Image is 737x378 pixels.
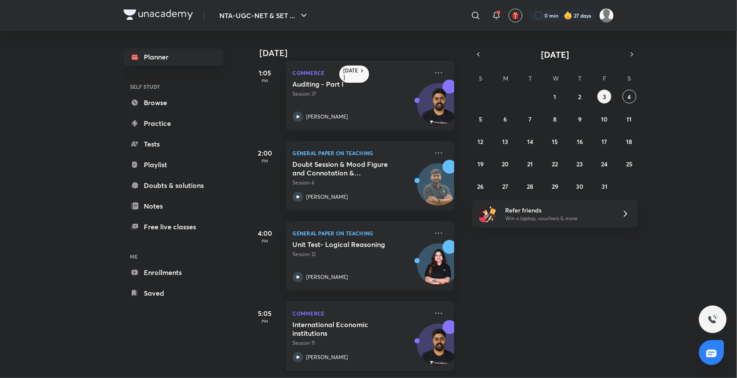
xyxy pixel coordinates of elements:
[123,177,224,194] a: Doubts & solutions
[248,228,282,238] h5: 4:00
[553,74,559,82] abbr: Wednesday
[479,205,497,222] img: referral
[293,320,400,337] h5: International Economic institutions
[603,93,606,101] abbr: October 3, 2025
[509,9,522,22] button: avatar
[123,218,224,235] a: Free live classes
[623,157,636,171] button: October 25, 2025
[248,238,282,244] p: PM
[293,68,428,78] p: Commerce
[307,273,348,281] p: [PERSON_NAME]
[123,9,193,20] img: Company Logo
[503,137,509,146] abbr: October 13, 2025
[627,115,632,123] abbr: October 11, 2025
[248,158,282,163] p: PM
[552,182,558,191] abbr: October 29, 2025
[552,160,558,168] abbr: October 22, 2025
[123,264,224,281] a: Enrollments
[418,328,459,370] img: Avatar
[548,112,562,126] button: October 8, 2025
[528,74,532,82] abbr: Tuesday
[418,248,459,290] img: Avatar
[502,160,509,168] abbr: October 20, 2025
[628,93,631,101] abbr: October 4, 2025
[479,74,482,82] abbr: Sunday
[123,9,193,22] a: Company Logo
[554,93,556,101] abbr: October 1, 2025
[541,49,569,60] span: [DATE]
[623,90,636,103] button: October 4, 2025
[293,339,428,347] p: Session 11
[623,112,636,126] button: October 11, 2025
[602,137,607,146] abbr: October 17, 2025
[598,90,611,103] button: October 3, 2025
[474,112,487,126] button: October 5, 2025
[573,179,587,193] button: October 30, 2025
[623,134,636,148] button: October 18, 2025
[578,115,582,123] abbr: October 9, 2025
[601,115,608,123] abbr: October 10, 2025
[123,135,224,153] a: Tests
[548,157,562,171] button: October 22, 2025
[573,90,587,103] button: October 2, 2025
[578,74,582,82] abbr: Thursday
[123,94,224,111] a: Browse
[499,157,512,171] button: October 20, 2025
[503,74,509,82] abbr: Monday
[293,160,400,177] h5: Doubt Session & Mood Figure and Connotation & Denotation
[248,78,282,83] p: PM
[123,79,224,94] h6: SELF STUDY
[573,157,587,171] button: October 23, 2025
[529,115,532,123] abbr: October 7, 2025
[248,308,282,319] h5: 5:05
[248,319,282,324] p: PM
[523,134,537,148] button: October 14, 2025
[293,90,428,98] p: Session 37
[576,160,583,168] abbr: October 23, 2025
[123,48,224,66] a: Planner
[708,314,718,325] img: ttu
[123,197,224,215] a: Notes
[293,250,428,258] p: Session 12
[628,74,631,82] abbr: Saturday
[548,134,562,148] button: October 15, 2025
[123,156,224,173] a: Playlist
[505,215,611,222] p: Win a laptop, vouchers & more
[553,115,557,123] abbr: October 8, 2025
[523,112,537,126] button: October 7, 2025
[512,12,519,19] img: avatar
[505,206,611,215] h6: Refer friends
[603,74,606,82] abbr: Friday
[248,148,282,158] h5: 2:00
[499,112,512,126] button: October 6, 2025
[293,80,400,88] h5: Auditing - Part I
[598,134,611,148] button: October 17, 2025
[479,115,482,123] abbr: October 5, 2025
[474,179,487,193] button: October 26, 2025
[598,179,611,193] button: October 31, 2025
[123,284,224,302] a: Saved
[307,193,348,201] p: [PERSON_NAME]
[578,93,581,101] abbr: October 2, 2025
[474,157,487,171] button: October 19, 2025
[499,134,512,148] button: October 13, 2025
[577,137,583,146] abbr: October 16, 2025
[478,137,484,146] abbr: October 12, 2025
[599,8,614,23] img: Sakshi Nath
[598,112,611,126] button: October 10, 2025
[548,90,562,103] button: October 1, 2025
[293,308,428,319] p: Commerce
[626,160,633,168] abbr: October 25, 2025
[499,179,512,193] button: October 27, 2025
[601,182,607,191] abbr: October 31, 2025
[503,182,509,191] abbr: October 27, 2025
[123,249,224,264] h6: ME
[123,115,224,132] a: Practice
[528,160,533,168] abbr: October 21, 2025
[260,48,463,58] h4: [DATE]
[523,157,537,171] button: October 21, 2025
[576,182,583,191] abbr: October 30, 2025
[344,67,359,81] h6: [DATE]
[478,160,484,168] abbr: October 19, 2025
[474,134,487,148] button: October 12, 2025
